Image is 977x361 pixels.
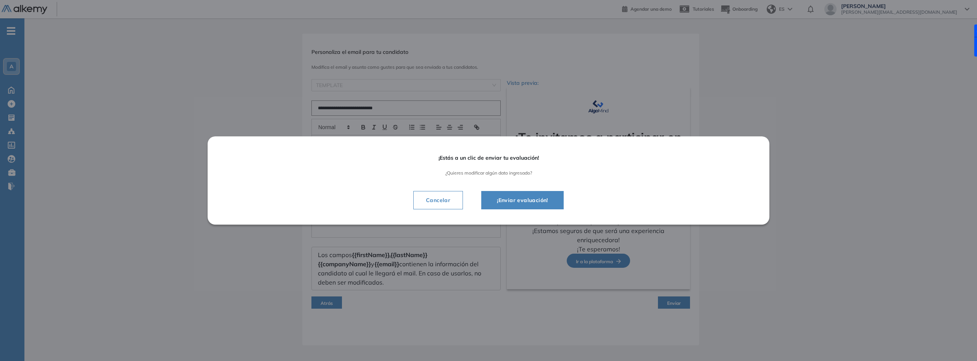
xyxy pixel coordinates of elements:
[481,191,564,209] button: ¡Enviar evaluación!
[420,196,456,205] span: Cancelar
[491,196,554,205] span: ¡Enviar evaluación!
[229,155,748,161] span: ¡Estás a un clic de enviar tu evaluación!
[229,170,748,176] span: ¿Quieres modificar algún dato ingresado?
[413,191,463,209] button: Cancelar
